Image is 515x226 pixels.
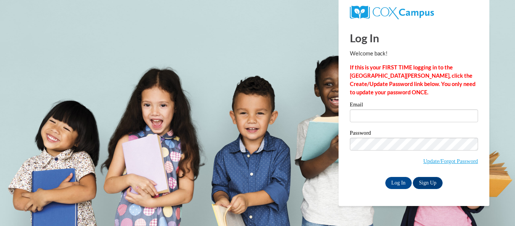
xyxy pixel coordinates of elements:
[350,130,478,138] label: Password
[350,9,434,15] a: COX Campus
[423,158,478,164] a: Update/Forgot Password
[385,177,412,189] input: Log In
[350,30,478,46] h1: Log In
[350,49,478,58] p: Welcome back!
[413,177,442,189] a: Sign Up
[350,6,434,19] img: COX Campus
[350,64,475,95] strong: If this is your FIRST TIME logging in to the [GEOGRAPHIC_DATA][PERSON_NAME], click the Create/Upd...
[350,102,478,109] label: Email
